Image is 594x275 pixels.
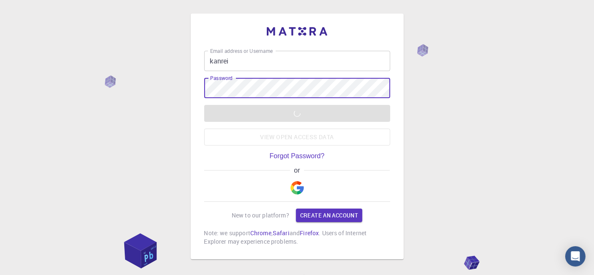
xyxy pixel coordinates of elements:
a: Safari [273,229,290,237]
a: Forgot Password? [270,152,325,160]
div: Open Intercom Messenger [565,246,586,267]
a: Firefox [300,229,319,237]
span: or [290,167,304,174]
a: Chrome [250,229,271,237]
label: Password [210,74,233,82]
p: New to our platform? [232,211,289,220]
label: Email address or Username [210,47,273,55]
img: Google [290,181,304,195]
p: Note: we support , and . Users of Internet Explorer may experience problems. [204,229,390,246]
a: Create an account [296,209,362,222]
